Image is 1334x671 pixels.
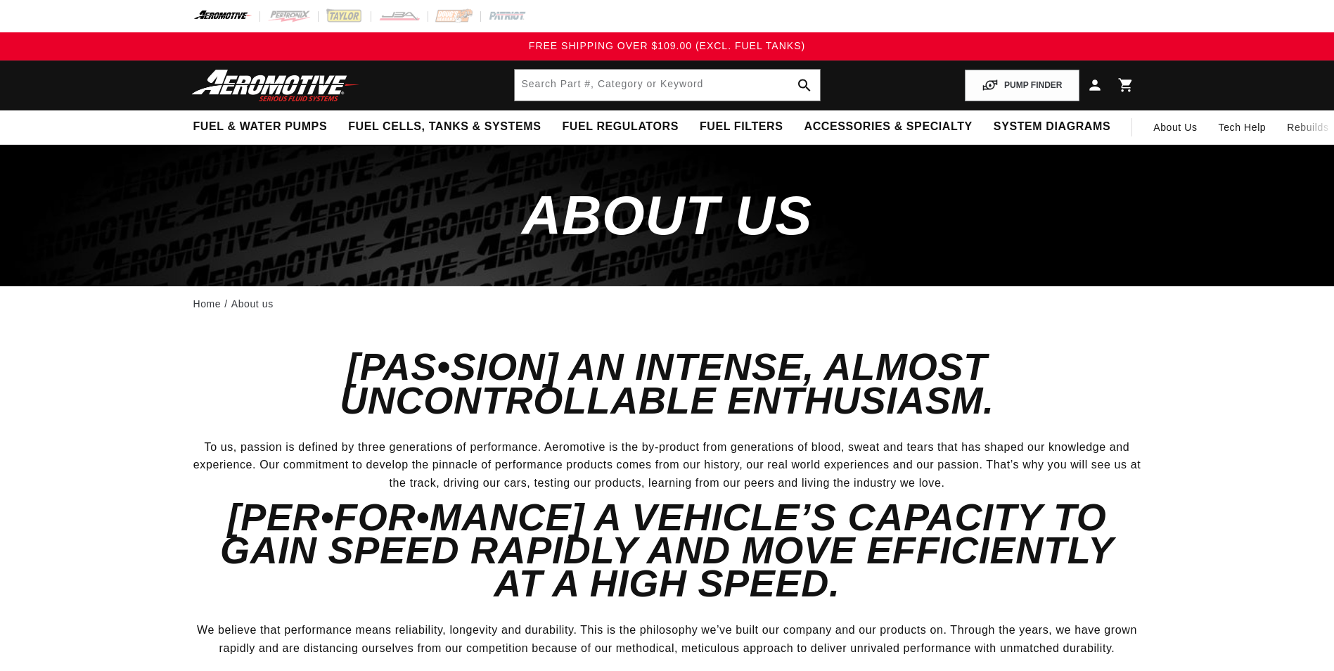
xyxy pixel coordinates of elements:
span: Fuel & Water Pumps [193,120,328,134]
span: Rebuilds [1287,120,1328,135]
a: About us [231,296,274,312]
a: About Us [1143,110,1207,144]
summary: Fuel Cells, Tanks & Systems [338,110,551,143]
h2: [Per•for•mance] A vehicle’s capacity to gain speed rapidly and move efficiently at a high speed. [193,501,1141,601]
summary: Fuel Filters [689,110,794,143]
img: Aeromotive [188,69,364,102]
a: Home [193,296,222,312]
button: search button [789,70,820,101]
h2: [Pas•sion] An intense, almost uncontrollable enthusiasm. [193,350,1141,417]
summary: Accessories & Specialty [794,110,983,143]
span: About Us [1153,122,1197,133]
span: FREE SHIPPING OVER $109.00 (EXCL. FUEL TANKS) [529,40,805,51]
span: Fuel Cells, Tanks & Systems [348,120,541,134]
span: Fuel Regulators [562,120,678,134]
span: About us [522,184,812,246]
summary: Fuel Regulators [551,110,688,143]
p: To us, passion is defined by three generations of performance. Aeromotive is the by-product from ... [193,438,1141,492]
input: Search by Part Number, Category or Keyword [515,70,820,101]
summary: System Diagrams [983,110,1121,143]
button: PUMP FINDER [965,70,1079,101]
summary: Tech Help [1208,110,1277,144]
span: Accessories & Specialty [804,120,973,134]
span: Tech Help [1219,120,1266,135]
nav: breadcrumbs [193,296,1141,312]
summary: Fuel & Water Pumps [183,110,338,143]
p: We believe that performance means reliability, longevity and durability. This is the philosophy w... [193,621,1141,657]
span: Fuel Filters [700,120,783,134]
span: System Diagrams [994,120,1110,134]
